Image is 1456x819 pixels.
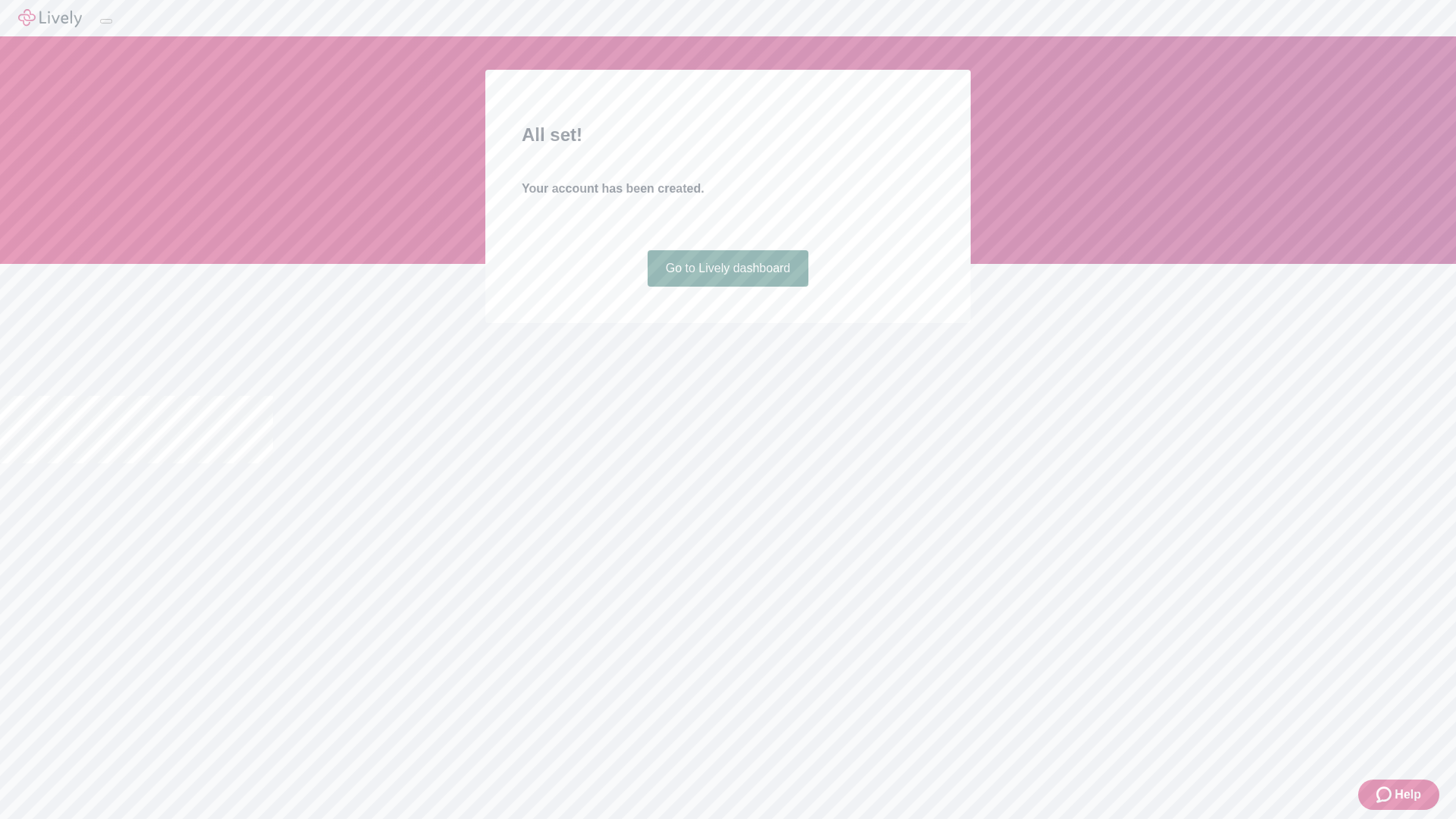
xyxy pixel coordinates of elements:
[522,180,934,198] h4: Your account has been created.
[1358,780,1439,810] button: Zendesk support iconHelp
[648,250,809,287] a: Go to Lively dashboard
[522,121,934,149] h2: All set!
[1395,786,1421,804] span: Help
[100,19,112,24] button: Log out
[1376,786,1395,804] svg: Zendesk support icon
[18,9,82,27] img: Lively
